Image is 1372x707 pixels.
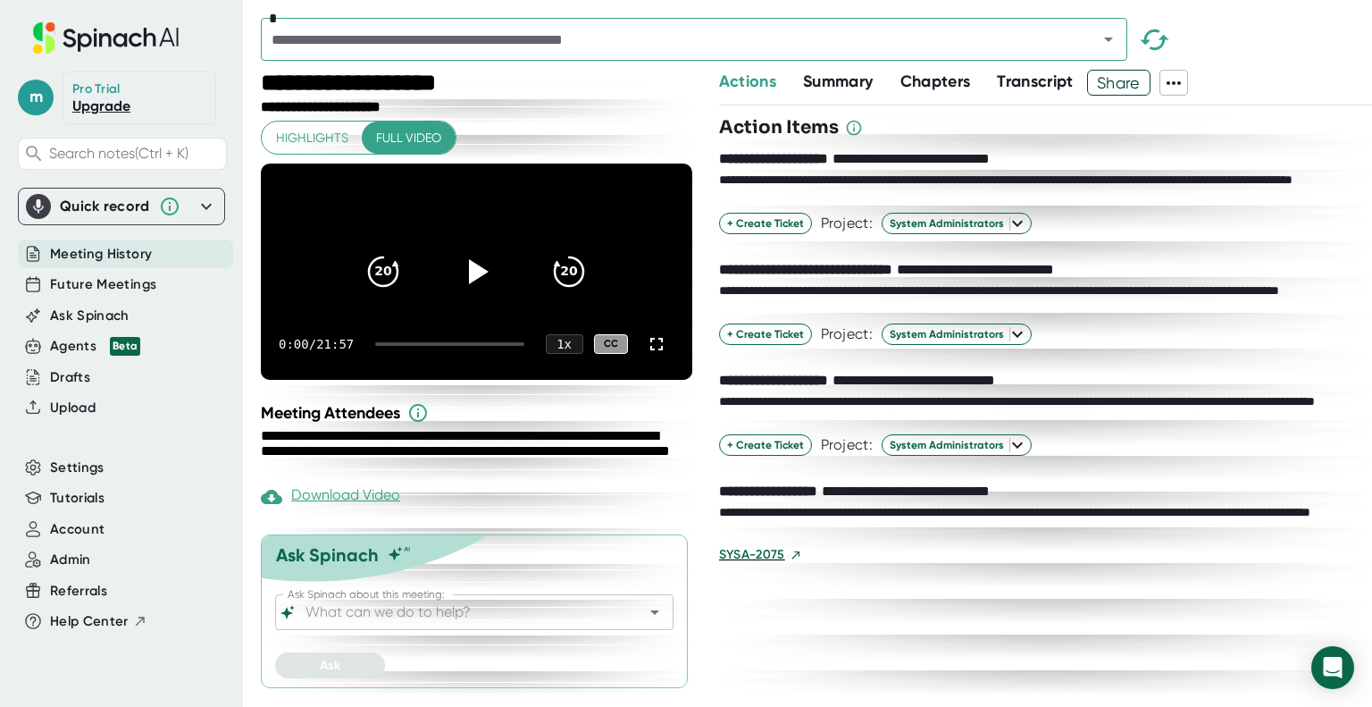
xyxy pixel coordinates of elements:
button: Ask [275,652,385,678]
button: + Create Ticket [719,434,812,456]
button: Admin [50,550,91,570]
span: Chapters [900,72,971,91]
div: Pro Trial [72,81,123,97]
button: Account [50,519,105,540]
button: Open [642,600,667,625]
button: Settings [50,458,105,478]
button: Share [1087,70,1150,96]
span: SYSA-2075 [719,545,785,564]
button: Future Meetings [50,274,156,295]
div: Quick record [26,189,217,224]
button: Summary [803,70,873,94]
span: + Create Ticket [727,326,804,342]
button: System Administrators [882,434,1032,456]
span: Search notes (Ctrl + K) [49,145,188,162]
button: Tutorials [50,488,105,509]
span: System Administrators [890,215,1024,231]
div: Beta [110,337,140,356]
button: Open [1096,27,1121,52]
button: Upload [50,398,96,418]
button: Help Center [50,611,147,632]
div: CC [594,334,628,355]
button: Drafts [50,367,90,388]
button: + Create Ticket [719,213,812,234]
div: Meeting Attendees [261,402,697,424]
div: Paid feature [261,486,400,508]
span: Highlights [276,127,348,149]
span: System Administrators [890,326,1024,342]
div: Project: [821,325,873,343]
div: Project: [821,436,873,454]
h3: Action Items [719,114,839,141]
div: Quick record [60,198,150,215]
button: Agents Beta [50,336,140,357]
button: Referrals [50,581,107,602]
button: Transcript [997,70,1074,94]
button: Chapters [900,70,971,94]
button: Full video [362,122,456,155]
span: Full video [376,127,441,149]
div: Project: [821,215,873,232]
span: Summary [803,72,873,91]
span: m [18,80,54,115]
div: Open Intercom Messenger [1311,646,1354,689]
a: Upgrade [72,97,130,114]
input: What can we do to help? [302,600,615,625]
span: + Create Ticket [727,215,804,231]
span: Transcript [997,72,1074,91]
span: Ask [320,658,340,673]
button: + Create Ticket [719,324,812,345]
span: System Administrators [890,437,1024,453]
button: Meeting History [50,244,152,265]
div: 0:00 / 21:57 [279,337,354,351]
button: System Administrators [882,324,1032,345]
span: Share [1088,67,1150,98]
span: Actions [719,72,776,91]
button: Highlights [262,122,363,155]
div: 1 x [546,334,583,354]
button: System Administrators [882,213,1032,234]
span: + Create Ticket [727,437,804,453]
div: Agents [50,336,140,357]
button: Actions [719,70,776,94]
button: Ask Spinach [50,306,130,326]
button: SYSA-2075 [719,545,802,564]
span: Help Center [50,611,129,632]
div: Ask Spinach [276,544,379,566]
